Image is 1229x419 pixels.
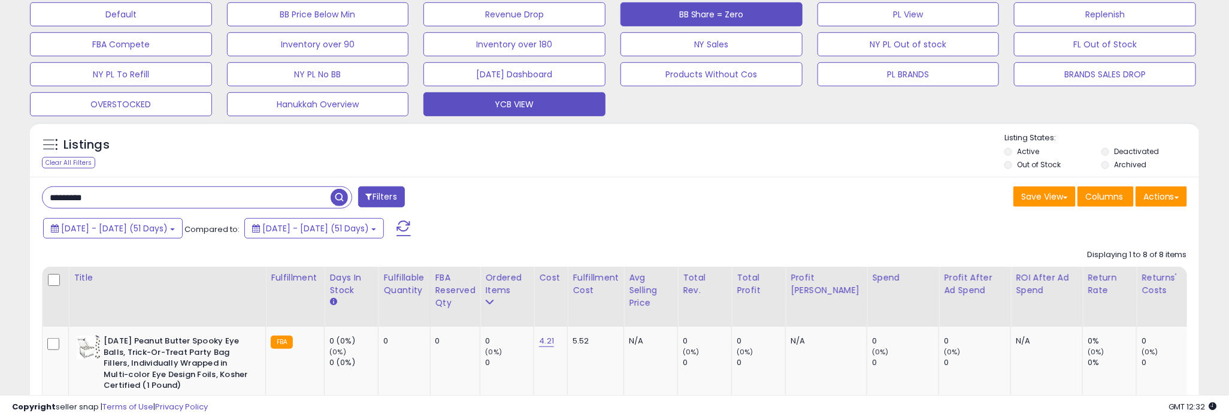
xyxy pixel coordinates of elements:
[244,218,384,239] button: [DATE] - [DATE] (51 Days)
[77,336,101,360] img: 418XkHcb2nL._SL40_.jpg
[791,272,862,297] div: Profit [PERSON_NAME]
[818,62,1000,86] button: PL BRANDS
[872,347,889,357] small: (0%)
[1013,186,1076,207] button: Save View
[944,336,1010,346] div: 0
[43,218,183,239] button: [DATE] - [DATE] (51 Days)
[61,222,168,234] span: [DATE] - [DATE] (51 Days)
[102,401,153,412] a: Terms of Use
[74,272,261,284] div: Title
[683,336,731,346] div: 0
[944,357,1010,368] div: 0
[42,157,95,168] div: Clear All Filters
[1136,186,1187,207] button: Actions
[329,347,346,357] small: (0%)
[329,297,337,308] small: Days In Stock.
[629,336,668,346] div: N/A
[262,222,369,234] span: [DATE] - [DATE] (51 Days)
[1142,347,1158,357] small: (0%)
[573,272,619,297] div: Fulfillment Cost
[227,92,409,116] button: Hanukkah Overview
[1114,146,1159,156] label: Deactivated
[485,347,502,357] small: (0%)
[383,336,420,346] div: 0
[423,92,606,116] button: YCB VIEW
[737,272,780,297] div: Total Profit
[1114,159,1146,170] label: Archived
[423,62,606,86] button: [DATE] Dashboard
[358,186,405,207] button: Filters
[620,2,803,26] button: BB Share = Zero
[1004,132,1198,144] p: Listing States:
[1014,32,1196,56] button: FL Out of Stock
[629,272,673,309] div: Avg Selling Price
[944,347,961,357] small: (0%)
[12,402,208,413] div: seller snap | |
[1142,357,1190,368] div: 0
[1088,336,1136,346] div: 0%
[620,32,803,56] button: NY Sales
[30,62,212,86] button: NY PL To Refill
[423,32,606,56] button: Inventory over 180
[30,92,212,116] button: OVERSTOCKED
[227,2,409,26] button: BB Price Below Min
[1088,272,1131,297] div: Return Rate
[1017,146,1039,156] label: Active
[872,272,934,284] div: Spend
[1088,357,1136,368] div: 0%
[329,336,378,346] div: 0 (0%)
[155,401,208,412] a: Privacy Policy
[30,32,212,56] button: FBA Compete
[1016,336,1073,346] div: N/A
[818,2,1000,26] button: PL View
[944,272,1006,297] div: Profit After Ad Spend
[683,347,700,357] small: (0%)
[1017,159,1061,170] label: Out of Stock
[485,272,529,297] div: Ordered Items
[1085,191,1123,203] span: Columns
[435,272,476,309] div: FBA Reserved Qty
[12,401,56,412] strong: Copyright
[1014,62,1196,86] button: BRANDS SALES DROP
[271,272,319,284] div: Fulfillment
[329,357,378,368] div: 0 (0%)
[104,336,249,394] b: [DATE] Peanut Butter Spooky Eye Balls, Trick-Or-Treat Party Bag Fillers, Individually Wrapped in ...
[683,357,731,368] div: 0
[184,224,240,235] span: Compared to:
[1087,249,1187,261] div: Displaying 1 to 8 of 8 items
[435,336,471,346] div: 0
[1088,347,1104,357] small: (0%)
[1014,2,1196,26] button: Replenish
[737,336,785,346] div: 0
[485,357,534,368] div: 0
[1169,401,1217,412] span: 2025-09-11 12:32 GMT
[1142,272,1185,297] div: Returns' Costs
[573,336,614,346] div: 5.52
[1077,186,1134,207] button: Columns
[383,272,425,297] div: Fulfillable Quantity
[872,357,939,368] div: 0
[30,2,212,26] button: Default
[737,357,785,368] div: 0
[1142,336,1190,346] div: 0
[683,272,726,297] div: Total Rev.
[872,336,939,346] div: 0
[818,32,1000,56] button: NY PL Out of stock
[791,336,858,346] div: N/A
[423,2,606,26] button: Revenue Drop
[271,336,293,349] small: FBA
[485,336,534,346] div: 0
[539,335,554,347] a: 4.21
[1016,272,1077,297] div: ROI After Ad Spend
[539,272,562,284] div: Cost
[329,272,373,297] div: Days In Stock
[63,137,110,153] h5: Listings
[227,32,409,56] button: Inventory over 90
[227,62,409,86] button: NY PL No BB
[737,347,753,357] small: (0%)
[620,62,803,86] button: Products Without Cos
